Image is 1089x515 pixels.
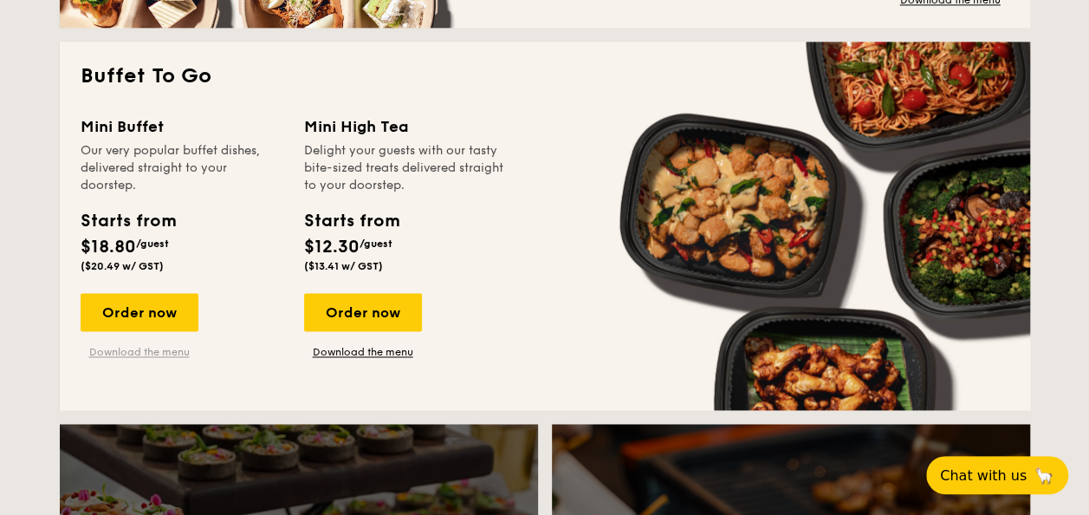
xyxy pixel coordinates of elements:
a: Download the menu [81,345,198,359]
div: Starts from [304,208,399,234]
div: Order now [81,293,198,331]
span: 🦙 [1034,466,1054,486]
h2: Buffet To Go [81,62,1009,90]
div: Our very popular buffet dishes, delivered straight to your doorstep. [81,142,283,194]
span: Chat with us [940,467,1027,484]
button: Chat with us🦙 [926,456,1068,494]
span: /guest [360,238,392,250]
div: Starts from [81,208,175,234]
span: ($20.49 w/ GST) [81,260,164,272]
span: $12.30 [304,237,360,257]
a: Download the menu [304,345,422,359]
span: ($13.41 w/ GST) [304,260,383,272]
div: Order now [304,293,422,331]
div: Mini Buffet [81,114,283,139]
span: $18.80 [81,237,136,257]
div: Mini High Tea [304,114,507,139]
div: Delight your guests with our tasty bite-sized treats delivered straight to your doorstep. [304,142,507,194]
span: /guest [136,238,169,250]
